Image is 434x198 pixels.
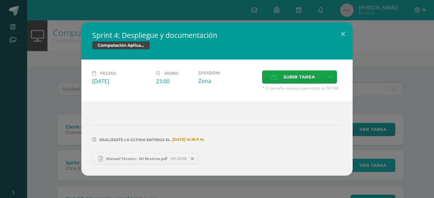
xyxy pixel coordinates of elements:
[103,156,171,161] span: Manual Técnico - Mi Reserva.pdf
[100,71,117,76] span: Fecha:
[283,71,315,83] span: Subir tarea
[99,137,171,142] span: Realizaste la última entrega el
[198,70,257,75] label: División:
[262,85,342,91] span: * El tamaño máximo permitido es 50 MB
[333,22,353,45] button: Close (Esc)
[92,30,342,40] h2: Sprint 4: Despliegue y documentación
[198,77,257,85] div: Zona
[171,156,186,161] span: 691.07KB
[92,41,150,49] span: Computación Aplicada
[187,155,198,162] span: Remover entrega
[164,71,179,76] span: Hora:
[92,153,199,164] a: Manual Técnico - Mi Reserva.pdf 691.07KB
[92,78,151,85] div: [DATE]
[156,78,193,85] div: 23:00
